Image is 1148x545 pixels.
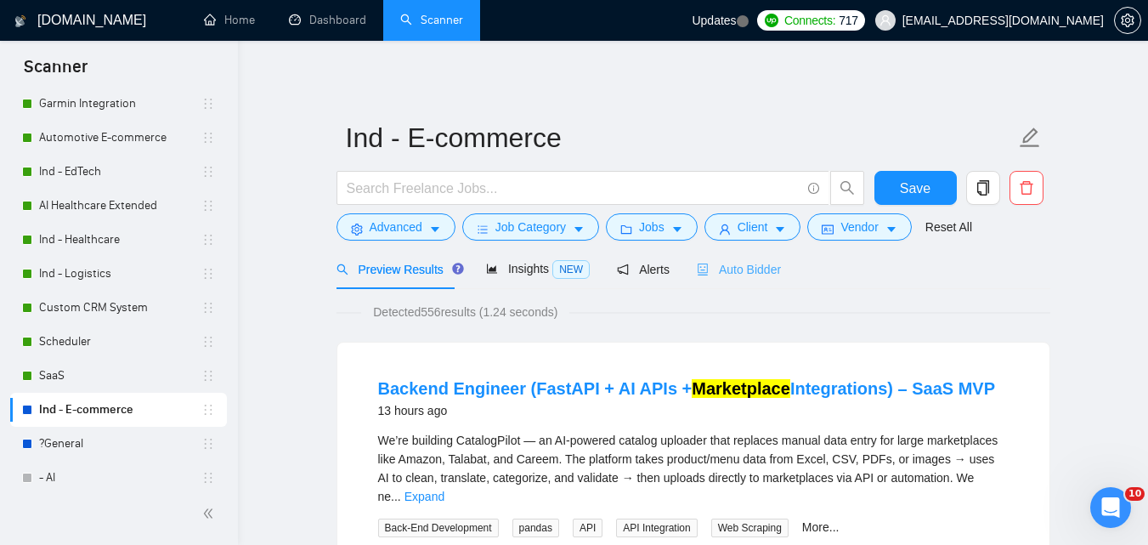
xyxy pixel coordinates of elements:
[840,218,878,236] span: Vendor
[10,257,227,291] li: Ind - Logistics
[10,359,227,393] li: SaaS
[201,403,215,417] span: holder
[10,87,227,121] li: Garmin Integration
[391,490,401,503] span: ...
[620,223,632,236] span: folder
[808,183,819,194] span: info-circle
[39,461,201,495] a: - AI
[336,264,348,275] span: search
[10,291,227,325] li: Custom CRM System
[477,223,489,236] span: bars
[879,14,891,26] span: user
[671,223,683,236] span: caret-down
[201,233,215,247] span: holder
[1009,171,1043,205] button: delete
[39,359,201,393] a: SaaS
[1019,127,1041,149] span: edit
[738,218,768,236] span: Client
[201,97,215,111] span: holder
[495,218,566,236] span: Job Category
[39,427,201,461] a: ?General
[697,264,709,275] span: robot
[692,14,736,27] span: Updates
[39,257,201,291] a: Ind - Logistics
[351,223,363,236] span: setting
[802,520,840,534] a: More...
[639,218,664,236] span: Jobs
[839,11,857,30] span: 717
[400,13,463,27] a: searchScanner
[378,400,996,421] div: 13 hours ago
[201,131,215,145] span: holder
[765,14,778,27] img: upwork-logo.png
[1114,7,1141,34] button: setting
[378,431,1009,506] div: We’re building CatalogPilot — an AI-powered catalog uploader that replaces manual data entry for ...
[201,301,215,315] span: holder
[831,180,863,196] span: search
[10,461,227,495] li: - AI
[289,13,366,27] a: dashboardDashboard
[573,223,585,236] span: caret-down
[378,379,996,398] a: Backend Engineer (FastAPI + AI APIs +MarketplaceIntegrations) – SaaS MVP
[336,263,459,276] span: Preview Results
[39,291,201,325] a: Custom CRM System
[404,490,444,503] a: Expand
[10,223,227,257] li: Ind - Healthcare
[201,335,215,349] span: holder
[39,121,201,155] a: Automotive E-commerce
[450,261,466,276] div: Tooltip anchor
[14,8,26,35] img: logo
[202,505,219,522] span: double-left
[1115,14,1140,27] span: setting
[10,54,101,90] span: Scanner
[967,180,999,196] span: copy
[774,223,786,236] span: caret-down
[830,171,864,205] button: search
[1125,487,1145,501] span: 10
[346,116,1015,159] input: Scanner name...
[361,303,569,321] span: Detected 556 results (1.24 seconds)
[486,263,498,275] span: area-chart
[39,155,201,189] a: Ind - EdTech
[39,393,201,427] a: Ind - E-commerce
[10,121,227,155] li: Automotive E-commerce
[616,519,697,537] span: API Integration
[925,218,972,236] a: Reset All
[10,427,227,461] li: ?General
[966,171,1000,205] button: copy
[1010,180,1043,196] span: delete
[39,87,201,121] a: Garmin Integration
[711,519,789,537] span: Web Scraping
[900,178,930,199] span: Save
[552,260,590,279] span: NEW
[201,199,215,213] span: holder
[201,471,215,485] span: holder
[874,171,957,205] button: Save
[370,218,422,236] span: Advanced
[1090,487,1131,528] iframe: Intercom live chat
[429,223,441,236] span: caret-down
[573,519,602,537] span: API
[10,155,227,189] li: Ind - EdTech
[201,369,215,383] span: holder
[697,263,781,276] span: Auto Bidder
[486,262,590,275] span: Insights
[204,13,255,27] a: homeHome
[617,263,670,276] span: Alerts
[39,325,201,359] a: Scheduler
[10,325,227,359] li: Scheduler
[512,519,559,537] span: pandas
[201,437,215,451] span: holder
[39,223,201,257] a: Ind - Healthcare
[462,213,599,241] button: barsJob Categorycaret-down
[807,213,911,241] button: idcardVendorcaret-down
[201,165,215,179] span: holder
[719,223,731,236] span: user
[606,213,698,241] button: folderJobscaret-down
[784,11,835,30] span: Connects:
[336,213,455,241] button: settingAdvancedcaret-down
[201,267,215,281] span: holder
[617,264,629,275] span: notification
[704,213,801,241] button: userClientcaret-down
[10,189,227,223] li: AI Healthcare Extended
